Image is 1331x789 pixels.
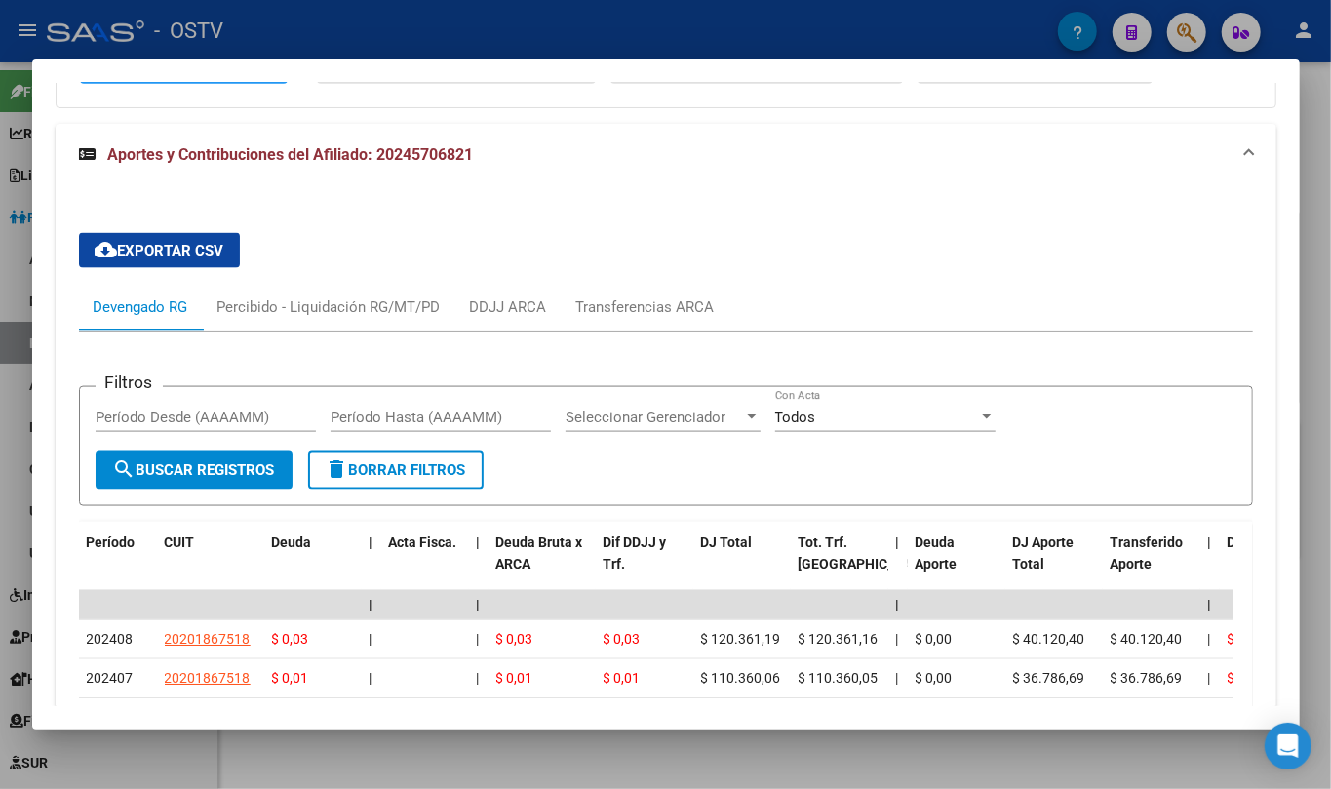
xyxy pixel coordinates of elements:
span: Exportar CSV [95,242,224,259]
datatable-header-cell: CUIT [157,522,264,608]
mat-icon: delete [326,457,349,481]
span: | [370,631,372,647]
mat-icon: search [113,457,137,481]
span: | [370,670,372,686]
datatable-header-cell: Dif DDJJ y Trf. [596,522,693,608]
mat-icon: cloud_download [95,238,118,261]
span: Tot. Trf. [GEOGRAPHIC_DATA] [799,534,931,572]
span: | [1208,534,1212,550]
span: Borrar Filtros [326,461,466,479]
span: $ 40.120,40 [1013,631,1085,647]
button: Buscar Registros [96,451,293,490]
span: | [1208,631,1211,647]
span: Todos [775,409,816,426]
datatable-header-cell: Deuda Contr. [1220,522,1317,608]
span: Deuda [272,534,312,550]
datatable-header-cell: | [362,522,381,608]
datatable-header-cell: Deuda Bruta x ARCA [489,522,596,608]
datatable-header-cell: Acta Fisca. [381,522,469,608]
span: Aportes y Contribuciones del Afiliado: 20245706821 [108,145,474,164]
img: website_grey.svg [31,51,47,66]
span: Dif DDJJ y Trf. [604,534,667,572]
span: $ 120.361,16 [799,631,879,647]
datatable-header-cell: | [888,522,908,608]
span: $ 0,00 [916,670,953,686]
datatable-header-cell: Tot. Trf. Bruto [791,522,888,608]
span: Deuda Contr. [1228,534,1308,550]
div: DDJJ ARCA [470,296,547,318]
span: Transferido Aporte [1111,534,1184,572]
span: $ 0,03 [604,631,641,647]
span: $ 36.786,69 [1111,670,1183,686]
div: Devengado RG [94,296,188,318]
span: Período [87,534,136,550]
span: $ 0,02 [1228,670,1265,686]
mat-expansion-panel-header: Aportes y Contribuciones del Afiliado: 20245706821 [56,124,1276,186]
span: $ 120.361,19 [701,631,781,647]
div: Palabras clave [229,115,310,128]
span: | [896,597,900,612]
span: | [477,597,481,612]
span: | [1208,670,1211,686]
span: CUIT [165,534,195,550]
span: 20201867518 [165,631,251,647]
span: $ 0,03 [1228,631,1265,647]
datatable-header-cell: Período [79,522,157,608]
span: $ 0,00 [916,631,953,647]
span: | [477,670,480,686]
button: Exportar CSV [79,233,240,268]
span: | [370,597,373,612]
span: Deuda Aporte [916,534,958,572]
span: Seleccionar Gerenciador [566,409,743,426]
span: $ 36.786,69 [1013,670,1085,686]
span: $ 0,01 [604,670,641,686]
div: Dominio: [DOMAIN_NAME] [51,51,218,66]
span: $ 0,03 [272,631,309,647]
datatable-header-cell: | [1200,522,1220,608]
h3: Filtros [96,372,163,393]
button: Borrar Filtros [308,451,484,490]
div: Percibido - Liquidación RG/MT/PD [217,296,441,318]
datatable-header-cell: Deuda Aporte [908,522,1005,608]
div: Transferencias ARCA [576,296,715,318]
span: | [1208,597,1212,612]
span: 202408 [87,631,134,647]
span: Buscar Registros [113,461,275,479]
span: $ 0,01 [272,670,309,686]
datatable-header-cell: DJ Total [693,522,791,608]
span: 20201867518 [165,670,251,686]
span: $ 0,03 [496,631,533,647]
datatable-header-cell: Transferido Aporte [1103,522,1200,608]
datatable-header-cell: | [469,522,489,608]
span: $ 0,01 [496,670,533,686]
span: $ 110.360,06 [701,670,781,686]
span: Deuda Bruta x ARCA [496,534,583,572]
div: Dominio [102,115,149,128]
span: | [896,631,899,647]
span: $ 40.120,40 [1111,631,1183,647]
span: DJ Total [701,534,753,550]
span: 202407 [87,670,134,686]
img: tab_domain_overview_orange.svg [81,113,97,129]
span: | [477,534,481,550]
span: | [896,534,900,550]
datatable-header-cell: Deuda [264,522,362,608]
span: Acta Fisca. [389,534,457,550]
span: | [896,670,899,686]
span: $ 110.360,05 [799,670,879,686]
span: | [477,631,480,647]
img: tab_keywords_by_traffic_grey.svg [208,113,223,129]
div: v 4.0.25 [55,31,96,47]
span: DJ Aporte Total [1013,534,1075,572]
img: logo_orange.svg [31,31,47,47]
div: Open Intercom Messenger [1265,723,1311,769]
datatable-header-cell: DJ Aporte Total [1005,522,1103,608]
span: | [370,534,373,550]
